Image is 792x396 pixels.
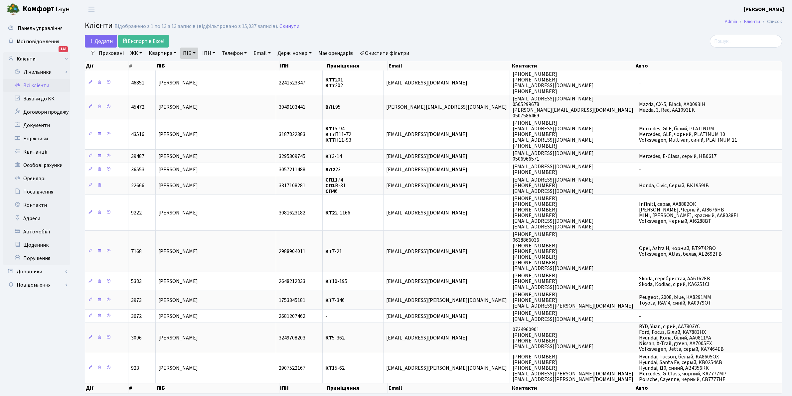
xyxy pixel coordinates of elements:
span: 2681207462 [279,313,305,320]
span: [PERSON_NAME] [158,334,198,341]
b: ВЛ2 [325,166,335,173]
span: [PERSON_NAME] [158,182,198,189]
b: КТ [325,248,332,255]
b: Комфорт [23,4,55,14]
th: ІПН [279,383,326,393]
span: 3-14 [325,153,342,160]
div: 148 [59,46,68,52]
span: 2988904011 [279,248,305,255]
span: [PERSON_NAME] [158,166,198,173]
a: Квитанції [3,145,70,159]
span: 0734960901 [PHONE_NUMBER] [PHONE_NUMBER] [EMAIL_ADDRESS][DOMAIN_NAME] [513,326,594,350]
span: 46851 [131,79,144,86]
span: Infiniti, серая, АА8882ОК [PERSON_NAME], Черный, AI8676HB MINI, [PERSON_NAME], красный, АА8038ЕІ ... [639,200,738,225]
b: СП4 [325,188,335,195]
span: Skoda, серебристая, AA6162EB Skoda, Kodiaq, сірий, KA6251CI [639,275,710,288]
th: # [128,61,156,70]
span: Hyundai, Tucson, белый, КА8605ОХ Hyundai, Santa Fe, серый, КВ0254АВ Hyundai, i10, синий, АВ4356КК... [639,353,726,383]
a: Телефон [219,48,249,59]
span: 3049103441 [279,103,305,111]
span: Peugeot, 2008, blue, КА8291ММ Toyota, RAV 4, синій, КА0979ОТ [639,294,712,307]
span: [PHONE_NUMBER] [EMAIL_ADDRESS][DOMAIN_NAME] [513,310,594,323]
span: Панель управління [18,25,63,32]
th: Контакти [511,383,635,393]
span: 2-1166 [325,209,350,216]
a: Панель управління [3,22,70,35]
span: [EMAIL_ADDRESS][DOMAIN_NAME] [386,166,467,173]
b: КТ7 [325,131,335,138]
span: 3081623182 [279,209,305,216]
span: [PERSON_NAME] [158,153,198,160]
span: - [325,313,327,320]
span: [EMAIL_ADDRESS][DOMAIN_NAME] [386,248,467,255]
a: Довідники [3,265,70,278]
span: 3187822383 [279,131,305,138]
a: Заявки до КК [3,92,70,105]
span: Таун [23,4,70,15]
th: Дії [85,383,128,393]
span: [PERSON_NAME] [158,131,198,138]
span: 7-21 [325,248,342,255]
span: [EMAIL_ADDRESS][DOMAIN_NAME] [PHONE_NUMBER] [513,163,594,176]
th: Email [388,383,511,393]
span: [EMAIL_ADDRESS][DOMAIN_NAME] [386,79,467,86]
span: [PHONE_NUMBER] [PHONE_NUMBER] [EMAIL_ADDRESS][DOMAIN_NAME] [PHONE_NUMBER] [513,70,594,95]
a: Порушення [3,252,70,265]
a: Адреси [3,212,70,225]
nav: breadcrumb [715,15,792,29]
a: [PERSON_NAME] [744,5,784,13]
b: [PERSON_NAME] [744,6,784,13]
b: СП1 [325,182,335,189]
span: 23 [325,166,341,173]
a: Щоденник [3,238,70,252]
a: Email [251,48,273,59]
span: 3672 [131,313,142,320]
th: Дії [85,61,128,70]
span: 95 [325,103,341,111]
a: Приховані [96,48,126,59]
a: Особові рахунки [3,159,70,172]
span: [PERSON_NAME] [158,313,198,320]
span: [EMAIL_ADDRESS][DOMAIN_NAME] 0505299678 [PERSON_NAME][EMAIL_ADDRESS][DOMAIN_NAME] 0507586469 [513,95,633,119]
a: Орендарі [3,172,70,185]
span: [EMAIL_ADDRESS][DOMAIN_NAME] [386,131,467,138]
a: Всі клієнти [3,79,70,92]
b: КТ7 [325,76,335,83]
span: 10-195 [325,278,347,285]
span: 45472 [131,103,144,111]
span: [EMAIL_ADDRESS][DOMAIN_NAME] [386,153,467,160]
span: Mazda, CX-5, Black, AA0093IH Mazda, 3, Red, AA1093EK [639,101,706,114]
span: [PERSON_NAME] [158,297,198,304]
span: 5383 [131,278,142,285]
a: Контакти [3,198,70,212]
th: Авто [635,61,782,70]
span: 5-362 [325,334,345,341]
th: ПІБ [156,383,279,393]
a: Клієнти [3,52,70,66]
span: [PERSON_NAME] [158,103,198,111]
a: Боржники [3,132,70,145]
span: Mercedes, GLE, білий, PLATINUM Mercedes, GLE, чорний, PLATINUM 10 Volkswagen, Multivan, синій, PL... [639,125,737,144]
th: Контакти [511,61,635,70]
span: 3096 [131,334,142,341]
b: КТ [325,278,332,285]
span: - [639,79,641,86]
a: Має орендарів [316,48,356,59]
span: [PERSON_NAME] [158,364,198,372]
span: [PERSON_NAME] [158,79,198,86]
a: ІПН [200,48,218,59]
span: Клієнти [85,20,113,31]
b: КТ7 [325,137,335,144]
span: BYD, Yuan, сірий, АА7803YC Ford, Focus, Білий, КА7883НХ Hyundai, Kona, білий, AA0811YA Nissan, X-... [639,323,724,353]
th: Email [388,61,511,70]
th: ІПН [279,61,326,70]
th: Приміщення [326,383,388,393]
span: 3973 [131,297,142,304]
b: КТ [325,125,332,132]
span: Додати [89,38,113,45]
span: [PHONE_NUMBER] [PHONE_NUMBER] [PHONE_NUMBER] [PHONE_NUMBER] [EMAIL_ADDRESS][DOMAIN_NAME] [EMAIL_A... [513,195,594,231]
b: КТ [325,153,332,160]
span: [PERSON_NAME] [158,209,198,216]
a: Повідомлення [3,278,70,292]
span: Honda, Civic, Серый, ВК1959IB [639,182,709,189]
